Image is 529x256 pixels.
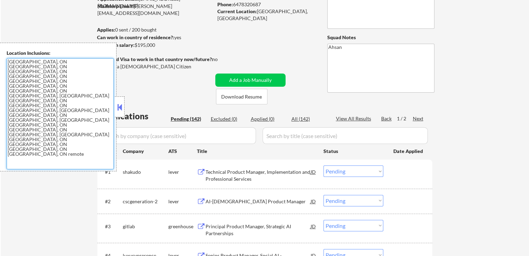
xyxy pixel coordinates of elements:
div: yes [97,34,211,41]
div: Excluded (0) [211,116,246,122]
div: gitlab [123,223,168,230]
div: JD [310,195,317,207]
div: Company [123,148,168,155]
div: Title [197,148,317,155]
div: $195,000 [97,42,213,49]
div: 1 / 2 [397,115,413,122]
div: Yes, I am a [DEMOGRAPHIC_DATA] Citizen [97,63,215,70]
div: [GEOGRAPHIC_DATA], [GEOGRAPHIC_DATA] [217,8,316,22]
div: Squad Notes [327,34,434,41]
div: JD [310,220,317,232]
div: greenhouse [168,223,197,230]
strong: Phone: [217,1,233,7]
div: [PERSON_NAME][EMAIL_ADDRESS][DOMAIN_NAME] [97,3,213,16]
div: 6478320687 [217,1,316,8]
div: Location Inclusions: [7,50,114,57]
strong: Applies: [97,27,115,33]
div: Pending (142) [171,116,206,122]
div: no [212,56,232,63]
strong: Can work in country of residence?: [97,34,174,40]
div: Technical Product Manager, Implementation and Professional Services [206,169,311,182]
strong: Current Location: [217,8,257,14]
div: 0 sent / 200 bought [97,26,213,33]
div: View All Results [336,115,373,122]
div: #1 [105,169,117,176]
div: Principal Product Manager, Strategic AI Partnerships [206,223,311,237]
div: shakudo [123,169,168,176]
div: Applied (0) [251,116,286,122]
div: ATS [168,148,197,155]
strong: Mailslurp Email: [97,3,134,9]
div: JD [310,165,317,178]
div: All (142) [291,116,326,122]
div: Status [323,145,383,157]
div: Next [413,115,424,122]
div: cscgeneration-2 [123,198,168,205]
div: Date Applied [393,148,424,155]
strong: Will need Visa to work in that country now/future?: [97,56,213,62]
div: lever [168,169,197,176]
input: Search by company (case sensitive) [99,127,256,144]
div: Back [381,115,392,122]
div: AI-[DEMOGRAPHIC_DATA] Product Manager [206,198,311,205]
div: #2 [105,198,117,205]
div: #3 [105,223,117,230]
button: Download Resume [216,89,267,104]
button: Add a Job Manually [215,74,286,87]
input: Search by title (case sensitive) [263,127,428,144]
strong: Minimum salary: [97,42,135,48]
div: lever [168,198,197,205]
div: Applications [99,112,168,120]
